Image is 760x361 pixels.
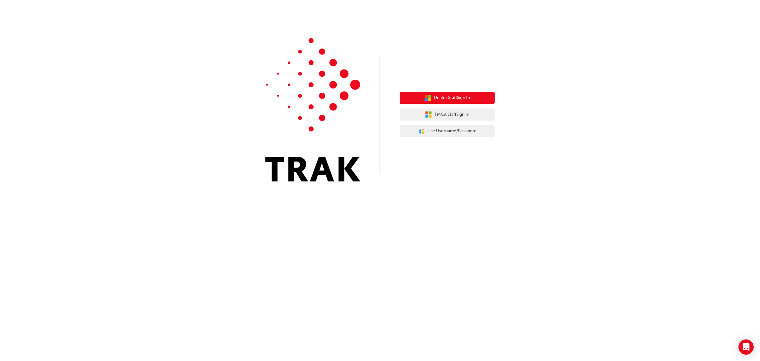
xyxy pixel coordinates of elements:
button: TMCA StaffSign In [400,108,495,121]
img: Trak [265,38,360,181]
button: Use Username/Password [400,125,495,137]
button: Dealer StaffSign In [400,92,495,104]
span: Use Username/Password [427,128,477,135]
div: Open Intercom Messenger [738,339,754,355]
span: Dealer Staff Sign In [434,94,470,102]
span: TMCA Staff Sign In [434,111,469,118]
